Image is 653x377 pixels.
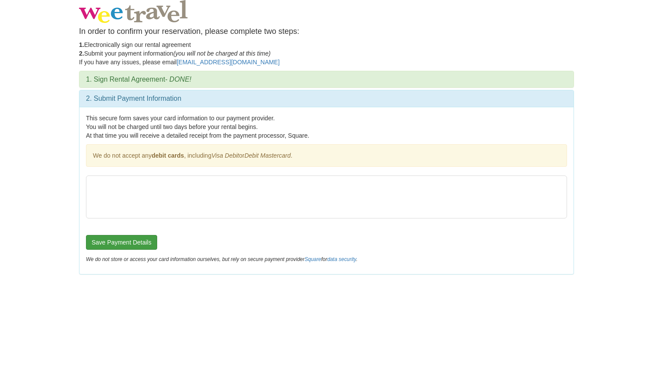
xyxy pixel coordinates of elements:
a: [EMAIL_ADDRESS][DOMAIN_NAME] [177,59,280,66]
em: (you will not be charged at this time) [173,50,270,57]
a: Square [304,256,321,262]
em: Visa Debit [211,152,239,159]
h3: 2. Submit Payment Information [86,95,567,103]
em: Debit Mastercard [244,152,291,159]
iframe: Secure Credit Card Form [86,176,567,218]
strong: 1. [79,41,84,48]
em: We do not store or access your card information ourselves, but rely on secure payment provider for . [86,256,357,262]
div: We do not accept any , including or . [86,144,567,167]
p: This secure form saves your card information to our payment provider. You will not be charged unt... [86,114,567,140]
h4: In order to confirm your reservation, please complete two steps: [79,27,574,36]
strong: debit cards [152,152,184,159]
a: data security [327,256,356,262]
p: Electronically sign our rental agreement Submit your payment information If you have any issues, ... [79,40,574,66]
h3: 1. Sign Rental Agreement [86,76,567,83]
strong: 2. [79,50,84,57]
button: Save Payment Details [86,235,157,250]
em: - DONE! [165,76,191,83]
